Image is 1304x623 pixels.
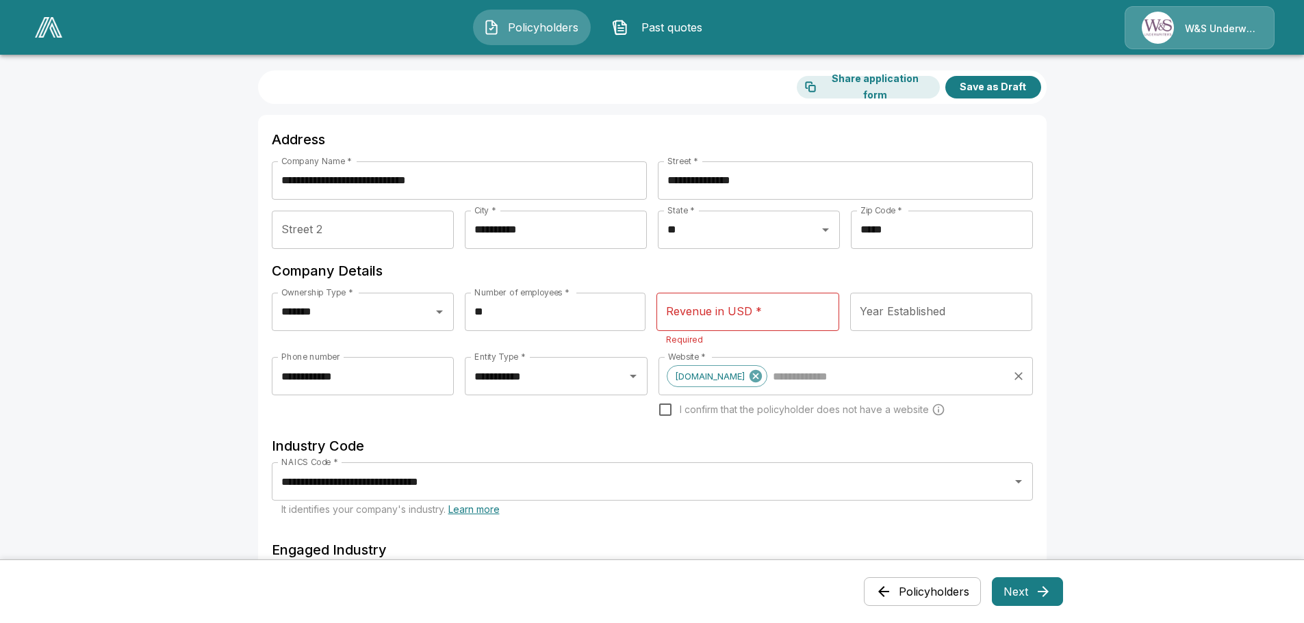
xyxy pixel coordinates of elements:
[634,19,709,36] span: Past quotes
[666,333,830,347] p: Required
[864,577,981,606] button: Policyholders
[281,351,340,362] label: Phone number
[272,129,1033,150] h6: Address
[474,287,570,298] label: Number of employees *
[281,456,338,468] label: NAICS Code *
[281,503,500,515] span: It identifies your company's industry.
[945,76,1041,98] button: Save as Draft
[1009,367,1028,386] button: Clear
[483,19,500,36] img: Policyholders Icon
[612,19,628,36] img: Past quotes Icon
[448,503,500,515] a: Learn more
[667,204,695,216] label: State *
[668,351,706,362] label: Website *
[281,287,353,298] label: Ownership Type *
[667,365,767,387] div: [DOMAIN_NAME]
[992,577,1063,606] button: Next
[816,220,835,239] button: Open
[272,435,1033,457] h6: Industry Code
[932,403,945,416] svg: Carriers run a cyber security scan on the policyholders' websites. Please enter a website wheneve...
[624,367,643,386] button: Open
[272,260,1033,282] h6: Company Details
[797,76,940,98] button: Share application form
[1009,472,1028,491] button: Open
[602,10,719,45] button: Past quotes IconPast quotes
[473,10,591,45] button: Policyholders IconPolicyholders
[281,155,352,167] label: Company Name *
[667,155,698,167] label: Street *
[505,19,580,36] span: Policyholders
[35,17,62,38] img: AA Logo
[430,302,449,321] button: Open
[667,369,752,384] span: [DOMAIN_NAME]
[474,204,496,216] label: City *
[272,539,1033,561] h6: Engaged Industry
[860,204,902,216] label: Zip Code *
[474,351,525,362] label: Entity Type *
[680,403,929,416] span: I confirm that the policyholder does not have a website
